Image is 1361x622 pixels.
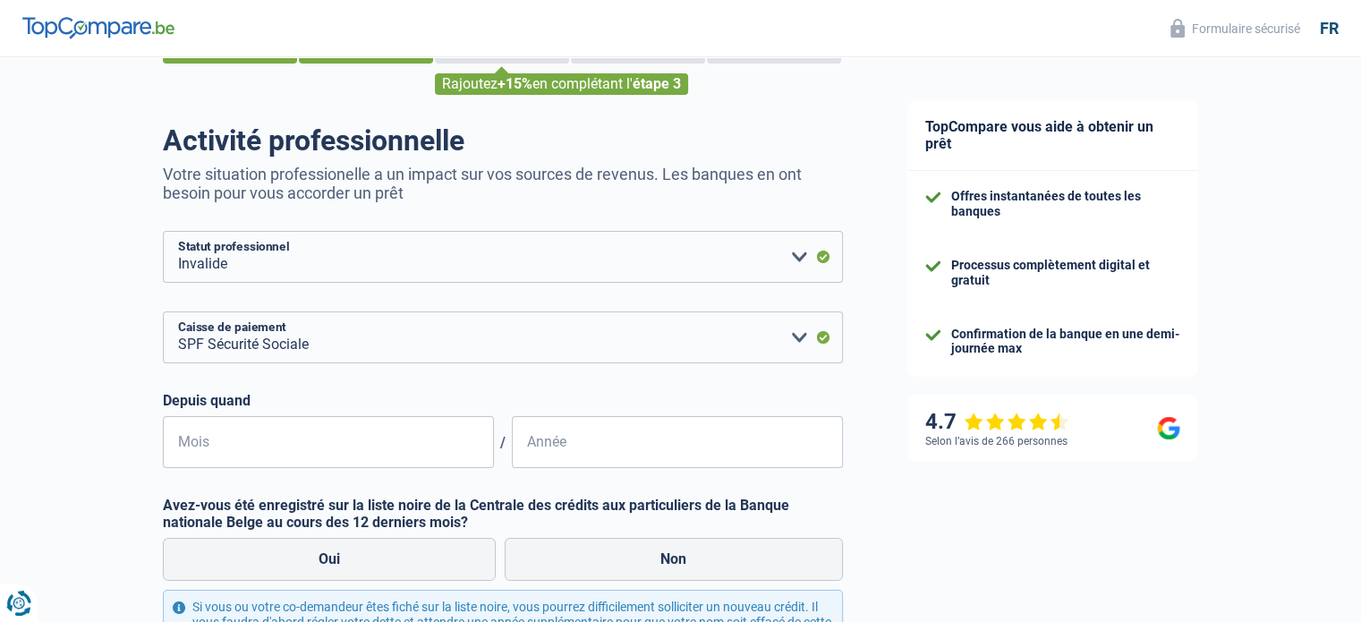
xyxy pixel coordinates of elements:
[951,258,1180,288] div: Processus complètement digital et gratuit
[163,538,497,581] label: Oui
[925,435,1068,447] div: Selon l’avis de 266 personnes
[4,552,5,553] img: Advertisement
[163,392,843,409] label: Depuis quand
[435,73,688,95] div: Rajoutez en complétant l'
[163,497,843,531] label: Avez-vous été enregistré sur la liste noire de la Centrale des crédits aux particuliers de la Ban...
[163,165,843,202] p: Votre situation professionelle a un impact sur vos sources de revenus. Les banques en ont besoin ...
[498,75,532,92] span: +15%
[951,189,1180,219] div: Offres instantanées de toutes les banques
[907,100,1198,171] div: TopCompare vous aide à obtenir un prêt
[505,538,843,581] label: Non
[163,124,843,158] h1: Activité professionnelle
[512,416,843,468] input: AAAA
[951,327,1180,357] div: Confirmation de la banque en une demi-journée max
[633,75,681,92] span: étape 3
[1160,13,1311,43] button: Formulaire sécurisé
[1320,19,1339,38] div: fr
[22,17,174,38] img: TopCompare Logo
[494,434,512,451] span: /
[925,409,1069,435] div: 4.7
[163,416,494,468] input: MM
